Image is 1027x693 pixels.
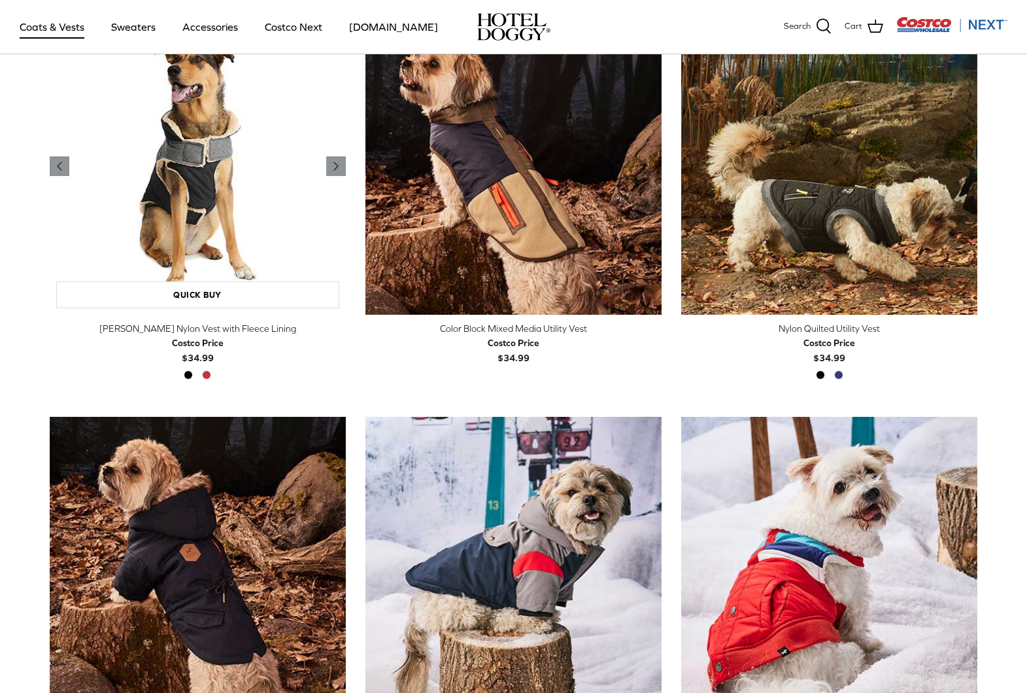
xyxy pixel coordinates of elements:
[56,281,339,308] a: Quick buy
[365,321,662,365] a: Color Block Mixed Media Utility Vest Costco Price$34.99
[845,20,862,33] span: Cart
[337,5,450,49] a: [DOMAIN_NAME]
[477,13,550,41] a: hoteldoggy.com hoteldoggycom
[896,16,1007,33] img: Costco Next
[172,336,224,350] div: Costco Price
[681,321,977,365] a: Nylon Quilted Utility Vest Costco Price$34.99
[172,336,224,363] b: $34.99
[50,156,69,176] a: Previous
[365,18,662,315] a: Color Block Mixed Media Utility Vest
[8,5,96,49] a: Coats & Vests
[365,321,662,336] div: Color Block Mixed Media Utility Vest
[50,18,346,315] a: Melton Nylon Vest with Fleece Lining
[171,5,250,49] a: Accessories
[50,321,346,365] a: [PERSON_NAME] Nylon Vest with Fleece Lining Costco Price$34.99
[681,321,977,336] div: Nylon Quilted Utility Vest
[253,5,334,49] a: Costco Next
[845,18,883,35] a: Cart
[488,336,539,350] div: Costco Price
[50,321,346,336] div: [PERSON_NAME] Nylon Vest with Fleece Lining
[803,336,855,363] b: $34.99
[365,18,662,315] img: tan dog wearing a blue & brown vest
[896,25,1007,35] a: Visit Costco Next
[488,336,539,363] b: $34.99
[784,18,832,35] a: Search
[681,18,977,315] a: Nylon Quilted Utility Vest
[99,5,167,49] a: Sweaters
[784,20,811,33] span: Search
[803,336,855,350] div: Costco Price
[326,156,346,176] a: Previous
[477,13,550,41] img: hoteldoggycom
